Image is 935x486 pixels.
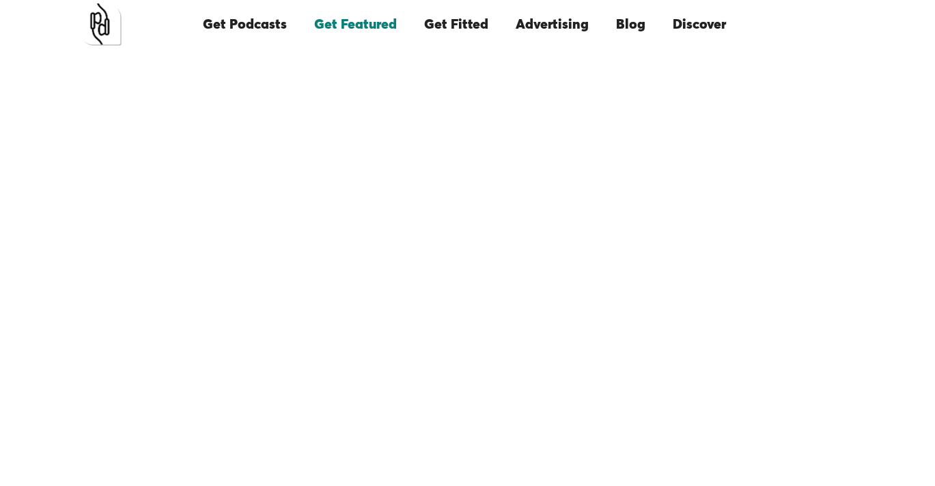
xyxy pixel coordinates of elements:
a: Get Featured [301,1,410,48]
a: home [79,3,122,46]
a: Advertising [502,1,602,48]
a: Get Podcasts [189,1,301,48]
a: Discover [659,1,740,48]
a: Blog [602,1,659,48]
a: Get Fitted [410,1,502,48]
